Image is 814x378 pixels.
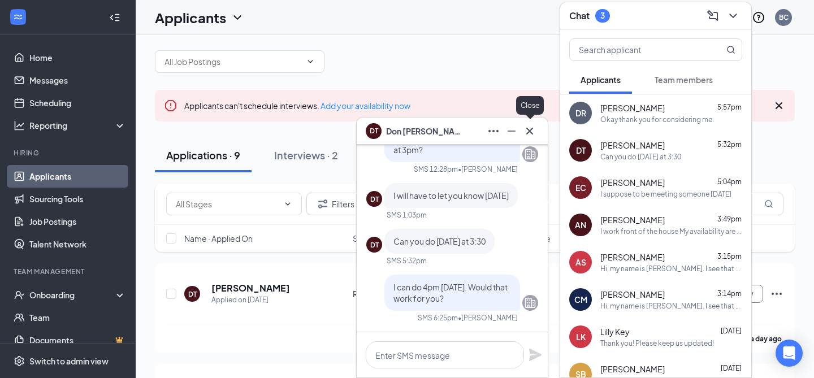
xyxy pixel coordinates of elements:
a: Sourcing Tools [29,188,126,210]
div: SMS 12:28pm [414,164,458,174]
div: I suppose to be meeting someone [DATE] [600,189,731,199]
svg: ChevronDown [231,11,244,24]
span: Don [PERSON_NAME] [386,125,465,137]
div: 3 [600,11,605,20]
svg: ChevronDown [283,199,292,208]
span: [PERSON_NAME] [600,140,665,151]
svg: ChevronDown [306,57,315,66]
span: 5:57pm [717,103,742,111]
svg: Company [523,296,537,310]
a: Talent Network [29,233,126,255]
span: [DATE] [721,327,742,335]
div: Onboarding [29,289,116,301]
div: BC [779,12,789,22]
div: Can you do [DATE] at 3:30 [600,152,681,162]
div: Reporting [29,120,127,131]
div: Thank you! Please keep us updated! [600,338,714,348]
input: All Stages [176,198,279,210]
svg: UserCheck [14,289,25,301]
button: Ellipses [484,122,503,140]
div: Review Stage [353,288,434,299]
span: [PERSON_NAME] [600,251,665,263]
div: DT [188,289,197,299]
div: Applications · 9 [166,148,240,162]
div: Okay thank you for considering me. [600,115,714,124]
input: Search applicant [570,39,704,60]
h3: Chat [569,10,590,22]
div: LK [576,331,586,342]
div: Hi, my name is [PERSON_NAME]. I see that you currently work for SLU. I see your application and i... [600,264,742,273]
span: Stage [353,233,375,244]
h1: Applicants [155,8,226,27]
svg: Cross [523,124,536,138]
span: Team members [655,75,713,85]
span: 5:32pm [717,140,742,149]
div: DR [575,107,586,119]
div: Open Intercom Messenger [776,340,803,367]
a: DocumentsCrown [29,329,126,351]
svg: Ellipses [487,124,500,138]
div: Hiring [14,148,124,158]
svg: ComposeMessage [706,9,720,23]
div: DT [576,145,586,156]
svg: Plane [529,348,542,362]
div: Team Management [14,267,124,276]
div: DT [370,194,379,204]
svg: WorkstreamLogo [12,11,24,23]
div: DT [370,240,379,250]
div: CM [574,294,587,305]
span: 5:04pm [717,177,742,186]
span: • [PERSON_NAME] [458,313,518,323]
b: a day ago [750,334,782,343]
span: Lilly Key [600,326,630,337]
svg: Minimize [505,124,518,138]
button: Cross [521,122,539,140]
div: Close [516,96,544,115]
span: I will have to let you know [DATE] [393,190,509,201]
div: Applied on [DATE] [211,294,290,306]
span: [PERSON_NAME] [600,363,665,375]
span: [PERSON_NAME] [600,289,665,300]
div: Hi, my name is [PERSON_NAME]. I see that you currently work for SLU. I see your application and i... [600,301,742,311]
div: SMS 6:25pm [418,313,458,323]
a: Home [29,46,126,69]
span: • [PERSON_NAME] [458,164,518,174]
div: AN [575,219,586,231]
a: Team [29,306,126,329]
a: Job Postings [29,210,126,233]
svg: Company [523,147,537,161]
span: 3:49pm [717,215,742,223]
span: [PERSON_NAME] [600,102,665,114]
h5: [PERSON_NAME] [211,282,290,294]
div: SMS 5:32pm [387,256,427,266]
div: AS [575,257,586,268]
span: [PERSON_NAME] [600,214,665,225]
a: Add your availability now [321,101,410,111]
div: I work front of the house My availability are [DATE]: 4-7:30 Fridays: 7-2pm [600,227,742,236]
svg: MagnifyingGlass [726,45,735,54]
div: SMS 1:03pm [387,210,427,220]
span: [DATE] [721,364,742,372]
a: Scheduling [29,92,126,114]
svg: QuestionInfo [752,11,765,24]
button: Minimize [503,122,521,140]
span: Applicants can't schedule interviews. [184,101,410,111]
svg: Error [164,99,177,112]
svg: Ellipses [770,287,783,301]
button: ChevronDown [724,7,742,25]
span: I can do 4pm [DATE]. Would that work for you? [393,282,508,303]
div: EC [575,182,586,193]
span: Name · Applied On [184,233,253,244]
span: 3:15pm [717,252,742,260]
svg: Settings [14,355,25,367]
svg: MagnifyingGlass [764,199,773,208]
span: 3:14pm [717,289,742,298]
span: Can you do [DATE] at 3:30 [393,236,486,246]
svg: Analysis [14,120,25,131]
input: All Job Postings [164,55,301,68]
button: Filter Filters [306,193,364,215]
svg: Collapse [109,12,120,23]
span: Applicants [581,75,621,85]
a: Applicants [29,165,126,188]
